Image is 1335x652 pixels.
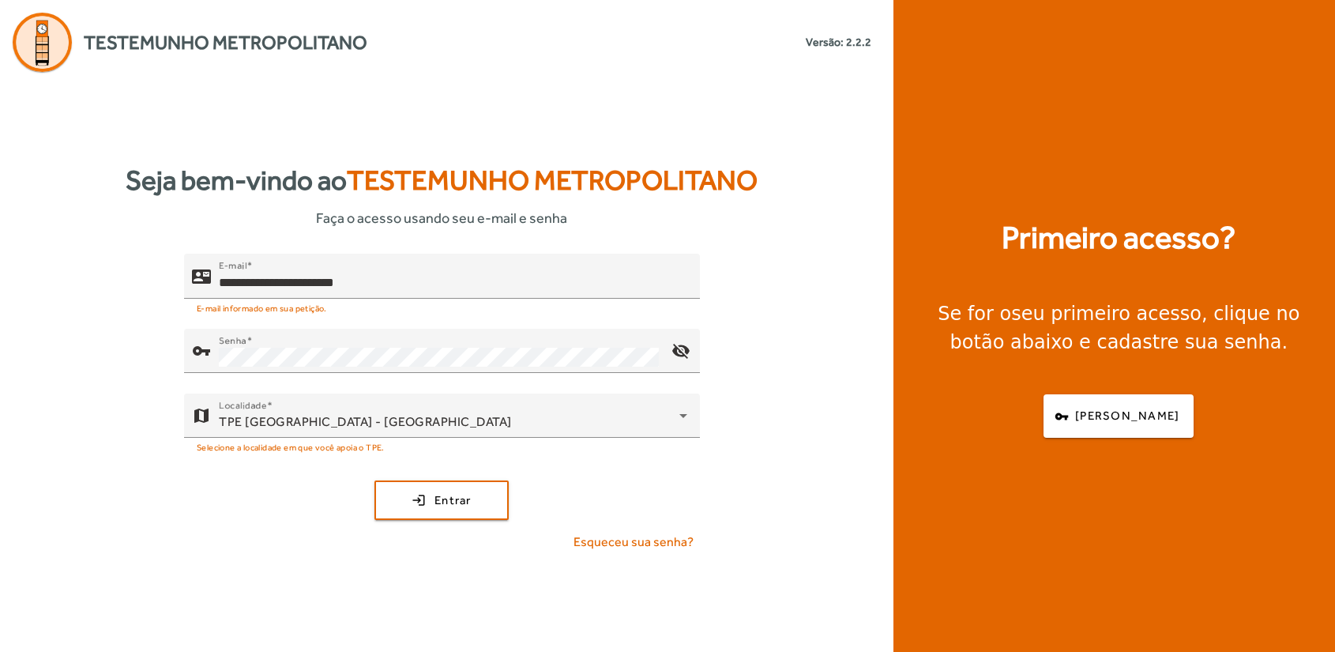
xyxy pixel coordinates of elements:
mat-icon: contact_mail [192,267,211,286]
span: [PERSON_NAME] [1075,407,1179,425]
mat-icon: vpn_key [192,341,211,360]
mat-label: Localidade [219,400,267,411]
mat-icon: visibility_off [662,332,700,370]
button: Entrar [374,481,509,520]
mat-hint: E-mail informado em sua petição. [197,299,327,316]
small: Versão: 2.2.2 [806,34,871,51]
span: Testemunho Metropolitano [84,28,367,57]
strong: seu primeiro acesso [1011,303,1201,325]
span: Testemunho Metropolitano [347,164,758,196]
strong: Seja bem-vindo ao [126,160,758,202]
span: Esqueceu sua senha? [573,533,694,552]
strong: Primeiro acesso? [1002,214,1235,262]
mat-label: E-mail [219,260,246,271]
img: Logo Agenda [13,13,72,72]
mat-hint: Selecione a localidade em que você apoia o TPE. [197,438,385,455]
mat-icon: map [192,406,211,425]
mat-label: Senha [219,335,246,346]
span: TPE [GEOGRAPHIC_DATA] - [GEOGRAPHIC_DATA] [219,414,512,429]
span: Entrar [434,492,472,510]
span: Faça o acesso usando seu e-mail e senha [316,207,567,228]
button: [PERSON_NAME] [1044,394,1194,438]
div: Se for o , clique no botão abaixo e cadastre sua senha. [912,300,1326,356]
